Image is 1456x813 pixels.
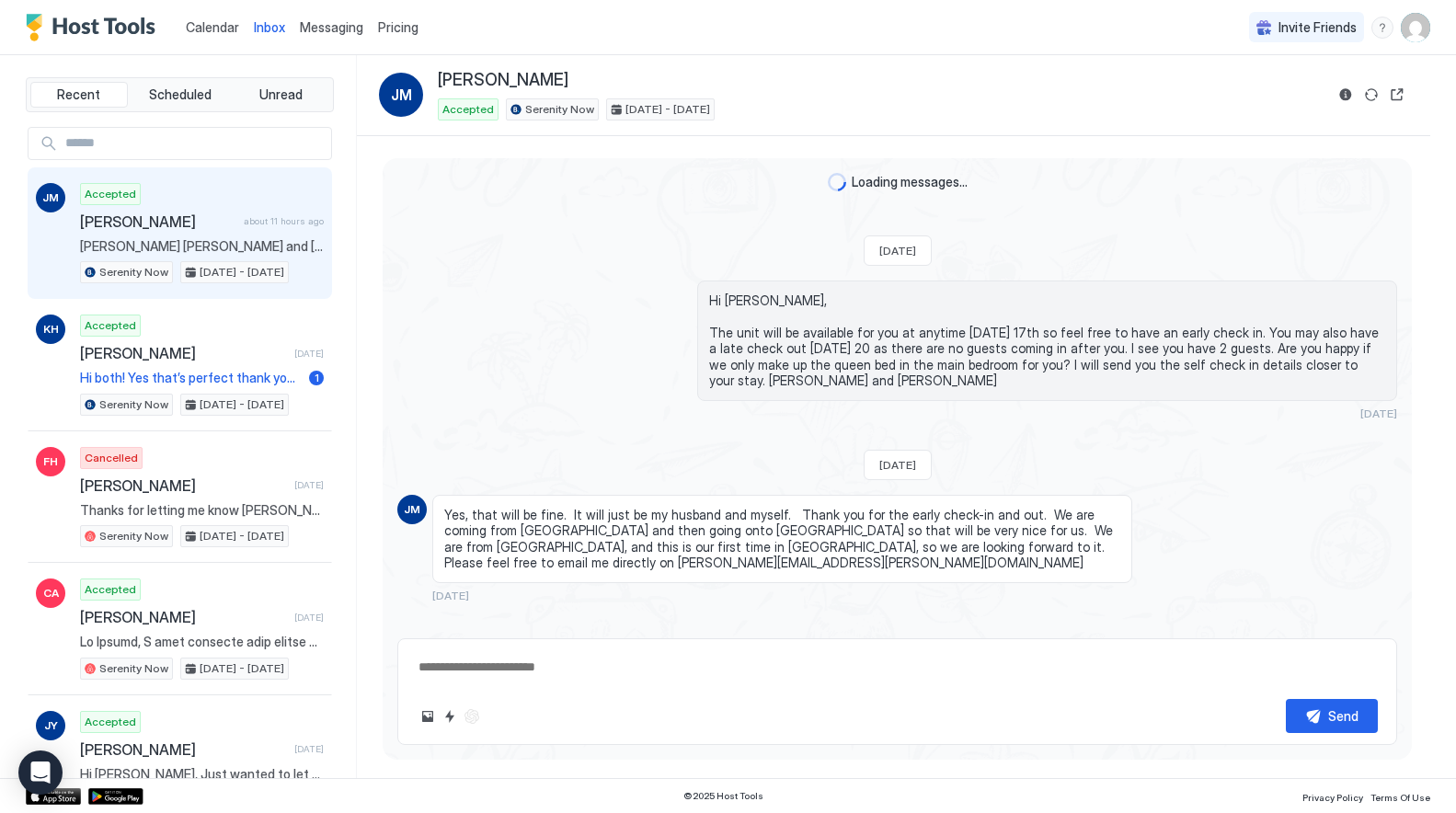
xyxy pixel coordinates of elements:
[294,612,324,624] span: [DATE]
[99,660,168,677] span: Serenity Now
[709,292,1385,389] span: Hi [PERSON_NAME], The unit will be available for you at anytime [DATE] 17th so feel free to have ...
[43,585,59,601] span: CA
[80,344,287,362] span: [PERSON_NAME]
[879,458,916,472] span: [DATE]
[99,396,168,413] span: Serenity Now
[186,17,239,37] a: Calendar
[444,507,1120,571] span: Yes, that will be fine. It will just be my husband and myself. Thank you for the early check-in a...
[244,215,324,227] span: about 11 hours ago
[57,86,100,103] span: Recent
[683,790,763,802] span: © 2025 Host Tools
[1286,699,1378,733] button: Send
[149,86,212,103] span: Scheduled
[852,174,968,190] span: Loading messages...
[88,788,143,805] a: Google Play Store
[85,186,136,202] span: Accepted
[200,528,284,544] span: [DATE] - [DATE]
[1401,13,1430,42] div: User profile
[625,101,710,118] span: [DATE] - [DATE]
[439,705,461,727] button: Quick reply
[315,371,319,384] span: 1
[525,101,594,118] span: Serenity Now
[80,740,287,759] span: [PERSON_NAME]
[442,101,494,118] span: Accepted
[43,321,59,338] span: KH
[1360,406,1397,420] span: [DATE]
[1370,786,1430,806] a: Terms Of Use
[80,476,287,495] span: [PERSON_NAME]
[18,750,63,795] div: Open Intercom Messenger
[294,479,324,491] span: [DATE]
[1302,792,1363,803] span: Privacy Policy
[99,264,168,281] span: Serenity Now
[85,581,136,598] span: Accepted
[26,788,81,805] a: App Store
[404,501,420,518] span: JM
[1302,786,1363,806] a: Privacy Policy
[30,82,128,108] button: Recent
[294,743,324,755] span: [DATE]
[438,70,568,91] span: [PERSON_NAME]
[186,19,239,35] span: Calendar
[80,608,287,626] span: [PERSON_NAME]
[26,14,164,41] a: Host Tools Logo
[58,128,331,159] input: Input Field
[200,264,284,281] span: [DATE] - [DATE]
[432,589,469,602] span: [DATE]
[254,19,285,35] span: Inbox
[44,717,58,734] span: JY
[80,634,324,650] span: Lo Ipsumd, S amet consecte adip elitse do eiusm. Temp inci utla etdo. Mag aliq enim ad minim ven ...
[85,450,138,466] span: Cancelled
[417,705,439,727] button: Upload image
[1360,84,1382,106] button: Sync reservation
[1328,706,1359,726] div: Send
[85,714,136,730] span: Accepted
[80,212,236,231] span: [PERSON_NAME]
[391,84,412,106] span: JM
[1278,19,1357,36] span: Invite Friends
[132,82,229,108] button: Scheduled
[828,173,846,191] div: loading
[294,348,324,360] span: [DATE]
[85,317,136,334] span: Accepted
[80,766,324,783] span: Hi [PERSON_NAME], Just wanted to let you know that [PERSON_NAME] and I are in the [GEOGRAPHIC_DAT...
[80,502,324,519] span: Thanks for letting me know [PERSON_NAME]. Book in with us again sometime. [PERSON_NAME] and [PERS...
[42,189,59,206] span: JM
[26,77,334,112] div: tab-group
[80,238,324,255] span: [PERSON_NAME] [PERSON_NAME] and [PERSON_NAME] are looking forward to having you stay at 'Serenity...
[200,396,284,413] span: [DATE] - [DATE]
[378,19,418,36] span: Pricing
[259,86,303,103] span: Unread
[99,528,168,544] span: Serenity Now
[200,660,284,677] span: [DATE] - [DATE]
[43,453,58,470] span: FH
[80,370,302,386] span: Hi both! Yes that’s perfect thank you so much ☺️
[1335,84,1357,106] button: Reservation information
[1386,84,1408,106] button: Open reservation
[1370,792,1430,803] span: Terms Of Use
[254,17,285,37] a: Inbox
[1371,17,1393,39] div: menu
[232,82,329,108] button: Unread
[879,244,916,258] span: [DATE]
[300,17,363,37] a: Messaging
[300,19,363,35] span: Messaging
